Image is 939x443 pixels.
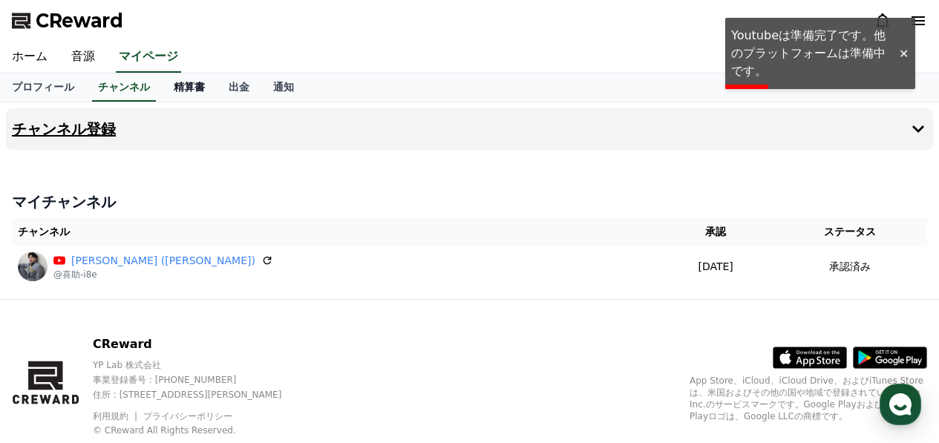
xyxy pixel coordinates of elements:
th: 承認 [658,218,772,246]
a: 利用規約 [93,411,140,421]
a: チャンネル [92,73,156,102]
a: 出金 [217,73,261,102]
p: © CReward All Rights Reserved. [93,424,307,436]
a: 精算書 [162,73,217,102]
span: ホーム [38,342,65,354]
a: 通知 [261,73,306,102]
a: [PERSON_NAME] ([PERSON_NAME]) [71,253,255,269]
th: チャンネル [12,218,658,246]
h4: マイチャンネル [12,191,927,212]
a: 設定 [192,320,285,357]
p: CReward [93,335,307,353]
p: [DATE] [664,259,766,275]
button: チャンネル登録 [6,108,933,150]
p: 住所 : [STREET_ADDRESS][PERSON_NAME] [93,389,307,401]
p: @喜助-i8e [53,269,273,280]
a: CReward [12,9,123,33]
p: 事業登録番号 : [PHONE_NUMBER] [93,374,307,386]
h4: チャンネル登録 [12,121,116,137]
img: 喜助 (Kisuke) [18,252,48,281]
a: 音源 [59,42,107,73]
p: YP Lab 株式会社 [93,359,307,371]
span: チャット [127,343,163,355]
p: App Store、iCloud、iCloud Drive、およびiTunes Storeは、米国およびその他の国や地域で登録されているApple Inc.のサービスマークです。Google P... [690,375,927,422]
th: ステータス [773,218,927,246]
a: チャット [98,320,192,357]
a: プライバシーポリシー [143,411,232,421]
a: マイページ [116,42,181,73]
span: CReward [36,9,123,33]
span: 設定 [229,342,247,354]
a: ホーム [4,320,98,357]
p: 承認済み [829,259,871,275]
